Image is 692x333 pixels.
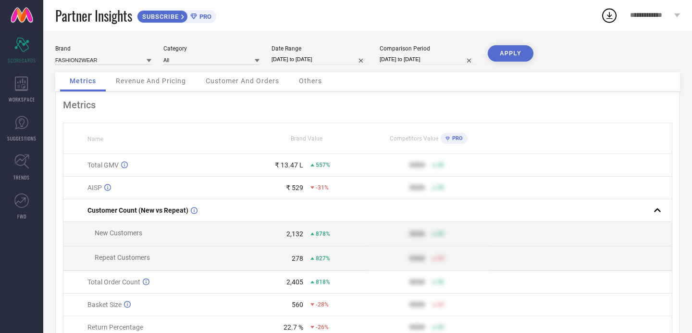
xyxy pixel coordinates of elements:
span: Repeat Customers [95,254,150,261]
span: FWD [17,213,26,220]
div: 2,132 [286,230,303,238]
div: Date Range [272,45,368,52]
span: Customer And Orders [206,77,279,85]
div: 560 [292,301,303,308]
span: Revenue And Pricing [116,77,186,85]
span: -28% [316,301,329,308]
div: Comparison Period [380,45,476,52]
div: 22.7 % [284,323,303,331]
div: 9999 [409,255,425,262]
div: Brand [55,45,151,52]
span: 50 [437,162,444,168]
div: 278 [292,255,303,262]
span: Return Percentage [87,323,143,331]
span: 827% [316,255,330,262]
div: ₹ 13.47 L [275,161,303,169]
div: 9999 [409,230,425,238]
span: New Customers [95,229,142,237]
span: 818% [316,279,330,285]
span: Basket Size [87,301,122,308]
span: SUBSCRIBE [137,13,181,20]
div: ₹ 529 [286,184,303,192]
span: Total Order Count [87,278,140,286]
div: Category [163,45,259,52]
span: -26% [316,324,329,331]
span: Partner Insights [55,6,132,26]
span: 557% [316,162,330,168]
span: 50 [437,184,444,191]
span: Name [87,136,103,142]
span: 50 [437,279,444,285]
span: PRO [197,13,211,20]
div: 9999 [409,301,425,308]
span: 50 [437,255,444,262]
span: Others [299,77,322,85]
span: PRO [450,135,463,141]
span: Total GMV [87,161,119,169]
div: Open download list [601,7,618,24]
span: WORKSPACE [9,96,35,103]
span: SUGGESTIONS [7,135,37,142]
div: 9999 [409,184,425,192]
input: Select comparison period [380,54,476,64]
span: -31% [316,184,329,191]
span: Brand Value [291,135,322,142]
span: 878% [316,231,330,237]
div: Metrics [63,99,672,111]
span: AISP [87,184,102,192]
span: Competitors Value [390,135,438,142]
input: Select date range [272,54,368,64]
div: 2,405 [286,278,303,286]
div: 9999 [409,161,425,169]
a: SUBSCRIBEPRO [137,8,216,23]
span: TRENDS [13,174,30,181]
span: Customer Count (New vs Repeat) [87,206,188,214]
span: 50 [437,301,444,308]
button: APPLY [488,45,533,62]
div: 9999 [409,278,425,286]
div: 9999 [409,323,425,331]
span: 50 [437,324,444,331]
span: Metrics [70,77,96,85]
span: SCORECARDS [8,57,36,64]
span: 50 [437,231,444,237]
